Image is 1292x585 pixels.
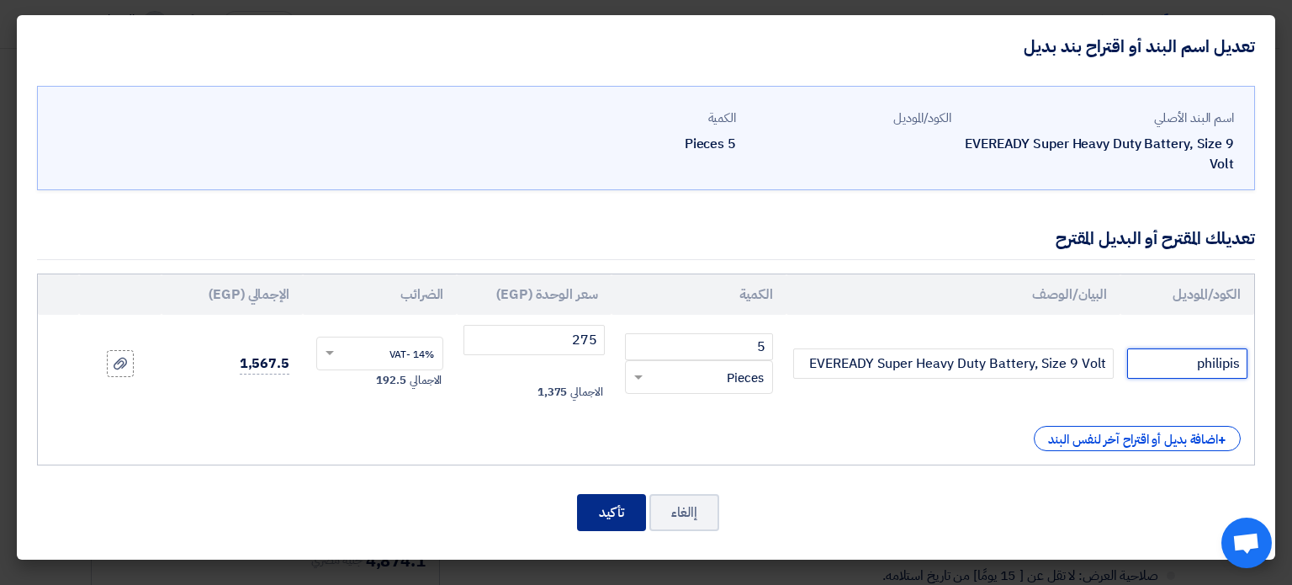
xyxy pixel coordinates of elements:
button: تأكيد [577,494,646,531]
th: سعر الوحدة (EGP) [457,274,611,315]
th: الكمية [612,274,786,315]
th: الكود/الموديل [1120,274,1254,315]
input: الموديل [1127,348,1247,379]
span: 1,375 [537,384,568,401]
div: الكمية [534,109,736,128]
span: 192.5 [376,372,406,389]
ng-select: VAT [316,337,443,370]
input: Add Item Description [793,348,1114,379]
th: الضرائب [303,274,457,315]
th: البيان/الوصف [786,274,1120,315]
span: 1,567.5 [240,354,289,375]
div: EVEREADY Super Heavy Duty Battery, Size 9 Volt [965,134,1234,174]
button: إالغاء [649,494,719,531]
th: الإجمالي (EGP) [161,274,303,315]
a: Open chat [1221,518,1272,568]
div: 5 Pieces [534,134,736,154]
div: اسم البند الأصلي [965,109,1234,128]
div: اضافة بديل أو اقتراح آخر لنفس البند [1034,426,1241,451]
div: تعديلك المقترح أو البديل المقترح [1056,226,1255,251]
span: الاجمالي [570,384,602,401]
span: الاجمالي [410,372,442,389]
h4: تعديل اسم البند أو اقتراح بند بديل [1024,35,1255,57]
input: RFQ_STEP1.ITEMS.2.AMOUNT_TITLE [625,333,773,360]
span: Pieces [727,369,764,388]
span: + [1218,430,1226,450]
div: الكود/الموديل [749,109,951,128]
input: أدخل سعر الوحدة [463,325,604,355]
